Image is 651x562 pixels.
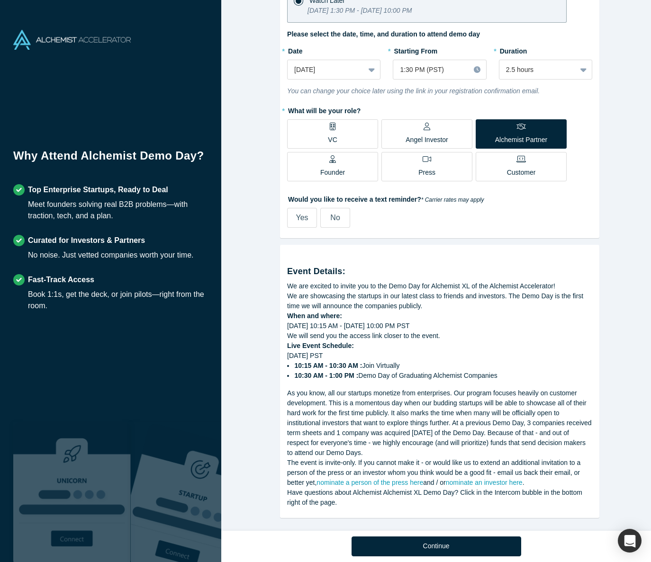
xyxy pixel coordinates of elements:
strong: 10:30 AM - 1:00 PM : [294,372,358,379]
strong: Curated for Investors & Partners [28,236,145,244]
strong: Event Details: [287,267,345,276]
label: Would you like to receive a text reminder? [287,191,592,205]
p: Press [418,168,435,178]
strong: 10:15 AM - 10:30 AM : [294,362,362,369]
li: Demo Day of Graduating Alchemist Companies [294,371,592,381]
div: [DATE] 10:15 AM - [DATE] 10:00 PM PST [287,321,592,331]
strong: When and where: [287,312,342,320]
span: Yes [296,214,308,222]
div: Book 1:1s, get the deck, or join pilots—right from the room. [28,289,208,312]
img: Prism AI [131,422,248,562]
button: Continue [352,536,521,556]
label: What will be your role? [287,103,592,116]
div: Meet founders solving real B2B problems—with traction, tech, and a plan. [28,199,208,222]
p: VC [328,135,337,145]
div: We will send you the access link closer to the event. [287,331,592,341]
img: Alchemist Accelerator Logo [13,30,131,50]
h1: Why Attend Alchemist Demo Day? [13,147,208,171]
div: The event is invite-only. If you cannot make it - or would like us to extend an additional invita... [287,458,592,488]
span: No [330,214,340,222]
img: Robust Technologies [13,422,131,562]
div: We are excited to invite you to the Demo Day for Alchemist XL of the Alchemist Accelerator! [287,281,592,291]
strong: Top Enterprise Startups, Ready to Deal [28,186,168,194]
i: [DATE] 1:30 PM - [DATE] 10:00 PM [307,7,412,14]
div: [DATE] PST [287,351,592,381]
strong: Live Event Schedule: [287,342,354,349]
i: You can change your choice later using the link in your registration confirmation email. [287,87,540,95]
p: Customer [507,168,536,178]
em: * Carrier rates may apply [421,196,484,203]
p: Founder [320,168,345,178]
label: Duration [499,43,592,56]
p: Angel Investor [406,135,448,145]
div: We are showcasing the startups in our latest class to friends and investors. The Demo Day is the ... [287,291,592,311]
label: Please select the date, time, and duration to attend demo day [287,29,480,39]
p: Alchemist Partner [495,135,547,145]
a: nominate a person of the press here [316,479,423,486]
div: No noise. Just vetted companies worth your time. [28,250,194,261]
label: Date [287,43,380,56]
div: As you know, all our startups monetize from enterprises. Our program focuses heavily on customer ... [287,388,592,458]
div: Have questions about Alchemist Alchemist XL Demo Day? Click in the Intercom bubble in the bottom ... [287,488,592,508]
label: Starting From [393,43,437,56]
li: Join Virtually [294,361,592,371]
a: nominate an investor here [446,479,523,486]
strong: Fast-Track Access [28,276,94,284]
